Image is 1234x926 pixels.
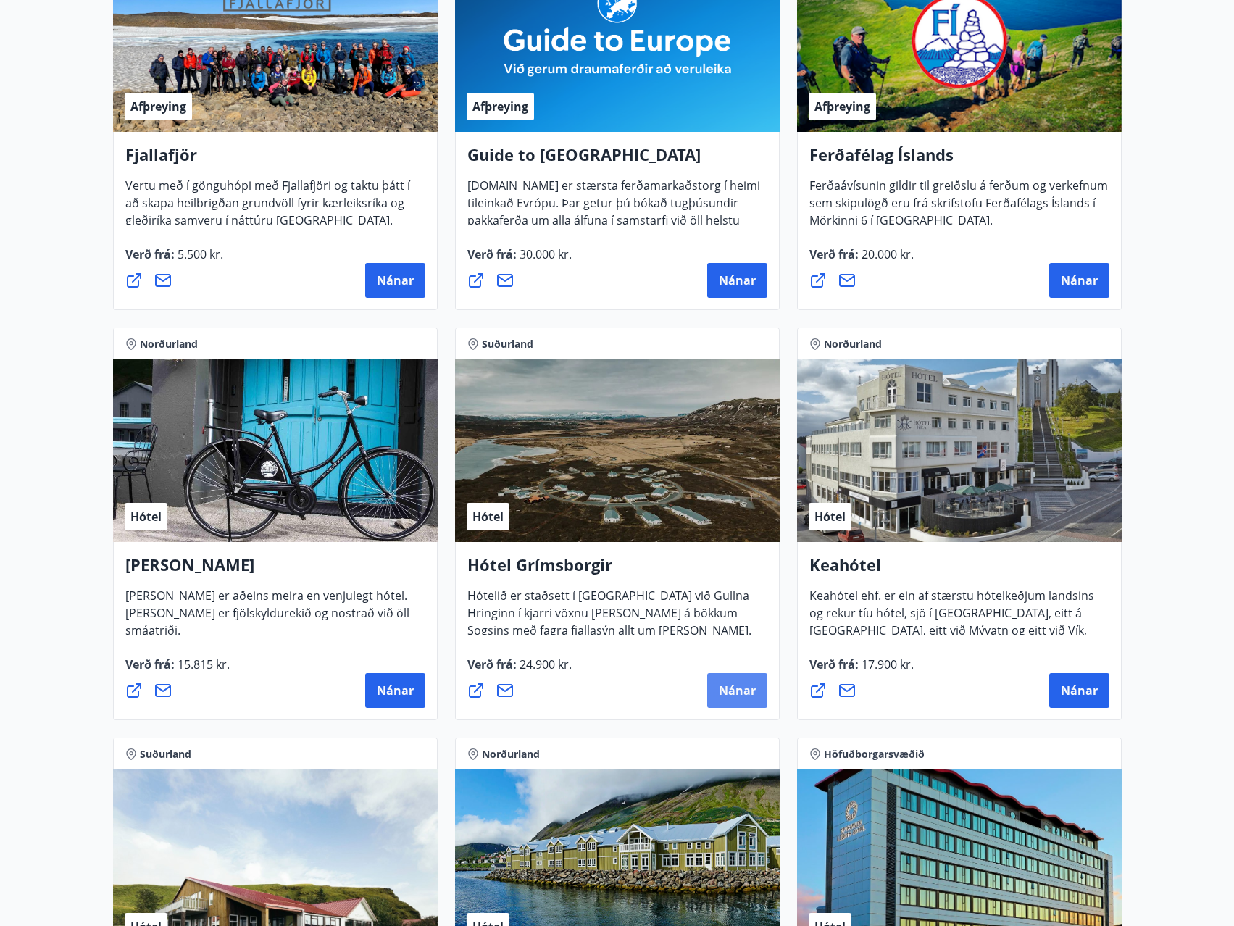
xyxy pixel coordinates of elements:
[125,246,223,274] span: Verð frá :
[467,246,572,274] span: Verð frá :
[809,656,914,684] span: Verð frá :
[707,263,767,298] button: Nánar
[377,683,414,698] span: Nánar
[467,554,767,587] h4: Hótel Grímsborgir
[482,747,540,762] span: Norðurland
[1049,673,1109,708] button: Nánar
[859,656,914,672] span: 17.900 kr.
[365,673,425,708] button: Nánar
[824,337,882,351] span: Norðurland
[140,337,198,351] span: Norðurland
[809,588,1094,685] span: Keahótel ehf. er ein af stærstu hótelkeðjum landsins og rekur tíu hótel, sjö í [GEOGRAPHIC_DATA],...
[1061,683,1098,698] span: Nánar
[707,673,767,708] button: Nánar
[130,99,186,114] span: Afþreying
[377,272,414,288] span: Nánar
[175,246,223,262] span: 5.500 kr.
[719,272,756,288] span: Nánar
[814,509,846,525] span: Hótel
[125,554,425,587] h4: [PERSON_NAME]
[809,178,1108,240] span: Ferðaávísunin gildir til greiðslu á ferðum og verkefnum sem skipulögð eru frá skrifstofu Ferðafél...
[467,588,751,685] span: Hótelið er staðsett í [GEOGRAPHIC_DATA] við Gullna Hringinn í kjarri vöxnu [PERSON_NAME] á bökkum...
[365,263,425,298] button: Nánar
[467,143,767,177] h4: Guide to [GEOGRAPHIC_DATA]
[125,656,230,684] span: Verð frá :
[130,509,162,525] span: Hótel
[809,143,1109,177] h4: Ferðafélag Íslands
[1049,263,1109,298] button: Nánar
[482,337,533,351] span: Suðurland
[472,99,528,114] span: Afþreying
[1061,272,1098,288] span: Nánar
[125,588,409,650] span: [PERSON_NAME] er aðeins meira en venjulegt hótel. [PERSON_NAME] er fjölskyldurekið og nostrað við...
[517,246,572,262] span: 30.000 kr.
[175,656,230,672] span: 15.815 kr.
[517,656,572,672] span: 24.900 kr.
[125,143,425,177] h4: Fjallafjör
[125,178,410,240] span: Vertu með í gönguhópi með Fjallafjöri og taktu þátt í að skapa heilbrigðan grundvöll fyrir kærlei...
[719,683,756,698] span: Nánar
[809,554,1109,587] h4: Keahótel
[824,747,925,762] span: Höfuðborgarsvæðið
[809,246,914,274] span: Verð frá :
[859,246,914,262] span: 20.000 kr.
[472,509,504,525] span: Hótel
[467,178,760,275] span: [DOMAIN_NAME] er stærsta ferðamarkaðstorg í heimi tileinkað Evrópu. Þar getur þú bókað tugþúsundi...
[140,747,191,762] span: Suðurland
[814,99,870,114] span: Afþreying
[467,656,572,684] span: Verð frá :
